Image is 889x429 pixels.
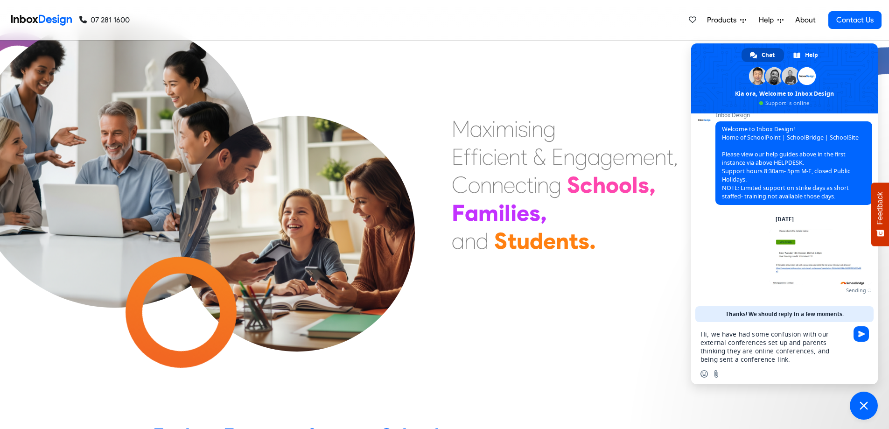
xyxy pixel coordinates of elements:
[828,11,882,29] a: Contact Us
[470,115,483,143] div: a
[494,227,507,255] div: S
[533,171,537,199] div: i
[589,227,596,255] div: .
[726,306,844,322] span: Thanks! We should reply in a few moments.
[655,143,666,171] div: n
[452,199,465,227] div: F
[785,48,827,62] div: Help
[703,11,750,29] a: Products
[543,115,556,143] div: g
[649,171,656,199] div: ,
[511,199,517,227] div: i
[569,227,578,255] div: t
[480,171,492,199] div: n
[552,143,563,171] div: E
[854,326,869,342] span: Send
[871,183,889,246] button: Feedback - Show survey
[482,143,493,171] div: c
[478,199,498,227] div: m
[580,171,593,199] div: c
[520,143,527,171] div: t
[507,227,517,255] div: t
[805,48,818,62] span: Help
[713,370,720,378] span: Send a file
[504,171,515,199] div: e
[465,199,478,227] div: a
[493,143,497,171] div: i
[464,227,476,255] div: n
[483,115,492,143] div: x
[575,143,588,171] div: g
[742,48,784,62] div: Chat
[497,143,509,171] div: e
[492,115,496,143] div: i
[762,48,775,62] span: Chat
[643,143,655,171] div: e
[517,199,529,227] div: e
[452,227,464,255] div: a
[452,115,470,143] div: M
[79,14,130,26] a: 07 281 1600
[514,115,518,143] div: i
[613,143,624,171] div: e
[755,11,787,29] a: Help
[700,330,848,364] textarea: Compose your message...
[492,171,504,199] div: n
[468,171,480,199] div: o
[567,171,580,199] div: S
[549,171,561,199] div: g
[700,370,708,378] span: Insert an emoji
[588,143,600,171] div: a
[515,171,526,199] div: c
[722,125,859,200] span: Welcome to Inbox Design! Home of SchoolPoint | SchoolBridge | SchoolSite Please view our help gui...
[850,392,878,420] div: Close chat
[632,171,638,199] div: l
[532,115,543,143] div: n
[593,171,606,199] div: h
[673,143,678,171] div: ,
[533,143,546,171] div: &
[707,14,740,26] span: Products
[496,115,514,143] div: m
[452,143,463,171] div: E
[624,143,643,171] div: m
[476,227,489,255] div: d
[528,115,532,143] div: i
[666,143,673,171] div: t
[846,287,866,294] span: Sending
[759,14,777,26] span: Help
[518,115,528,143] div: s
[715,112,872,119] span: Inbox Design
[452,171,468,199] div: C
[529,199,540,227] div: s
[471,143,478,171] div: f
[563,143,575,171] div: n
[540,199,547,227] div: ,
[776,217,794,222] div: [DATE]
[638,171,649,199] div: s
[606,171,619,199] div: o
[150,59,444,353] img: parents_with_child.png
[876,192,884,225] span: Feedback
[463,143,471,171] div: f
[526,171,533,199] div: t
[478,143,482,171] div: i
[543,227,556,255] div: e
[452,115,678,255] div: Maximising Efficient & Engagement, Connecting Schools, Families, and Students.
[537,171,549,199] div: n
[509,143,520,171] div: n
[792,11,818,29] a: About
[517,227,530,255] div: u
[498,199,504,227] div: i
[578,227,589,255] div: s
[600,143,613,171] div: g
[619,171,632,199] div: o
[556,227,569,255] div: n
[530,227,543,255] div: d
[504,199,511,227] div: l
